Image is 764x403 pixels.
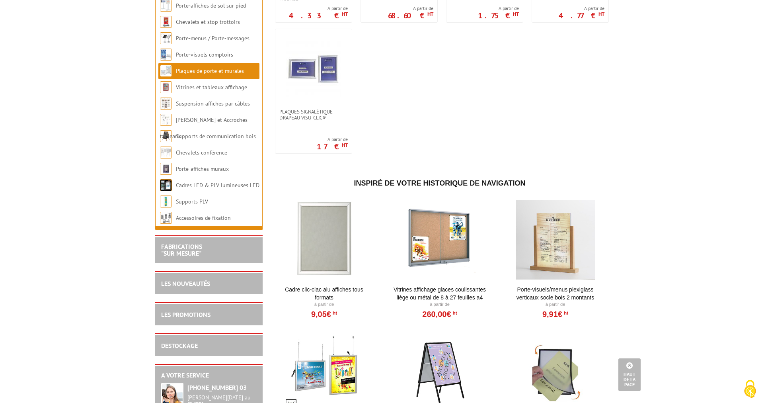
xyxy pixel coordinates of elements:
sup: HT [451,310,457,316]
p: À partir de [391,301,489,308]
sup: HT [427,11,433,18]
span: A partir de [289,5,348,12]
img: Chevalets conférence [160,147,172,158]
a: LES NOUVEAUTÉS [161,280,210,288]
a: 9,91€HT [542,312,568,317]
span: A partir de [559,5,604,12]
sup: HT [342,11,348,18]
img: Plaques de porte et murales [160,65,172,77]
span: A partir de [317,136,348,143]
sup: HT [513,11,519,18]
p: 4.77 € [559,13,604,18]
a: Chevalets et stop trottoirs [176,18,240,25]
a: [PERSON_NAME] et Accroches tableaux [160,116,248,140]
a: Plaques de porte et murales [176,67,244,74]
span: A partir de [478,5,519,12]
a: FABRICATIONS"Sur Mesure" [161,243,202,258]
a: Cadre Clic-Clac Alu affiches tous formats [275,286,373,301]
img: Accessoires de fixation [160,212,172,224]
span: A partir de [388,5,433,12]
a: Haut de la page [618,358,641,391]
a: DESTOCKAGE [161,342,198,350]
sup: HT [331,310,337,316]
sup: HT [342,142,348,149]
a: 9,05€HT [311,312,337,317]
img: Supports PLV [160,196,172,207]
button: Cookies (fenêtre modale) [736,376,764,403]
img: Cadres LED & PLV lumineuses LED [160,179,172,191]
a: LES PROMOTIONS [161,311,210,319]
a: Vitrines et tableaux affichage [176,84,247,91]
p: 4.33 € [289,13,348,18]
sup: HT [598,11,604,18]
a: Supports de communication bois [176,133,256,140]
a: Cadres LED & PLV lumineuses LED [176,182,259,189]
a: Porte-affiches de sol sur pied [176,2,246,9]
a: Plaques Signalétique drapeau Visu-Clic® [275,109,352,121]
img: Chevalets et stop trottoirs [160,16,172,28]
a: Porte-menus / Porte-messages [176,35,249,42]
p: 17 € [317,144,348,149]
img: Cimaises et Accroches tableaux [160,114,172,126]
a: Porte-visuels comptoirs [176,51,233,58]
p: À partir de [506,301,604,308]
a: 260,00€HT [422,312,457,317]
p: À partir de [275,301,373,308]
img: Porte-visuels comptoirs [160,49,172,61]
a: Chevalets conférence [176,149,227,156]
span: Inspiré de votre historique de navigation [354,179,525,187]
span: Plaques Signalétique drapeau Visu-Clic® [279,109,348,121]
a: Supports PLV [176,198,208,205]
p: 1.75 € [478,13,519,18]
img: Cookies (fenêtre modale) [740,379,760,399]
img: Suspension affiches par câbles [160,98,172,110]
h2: A votre service [161,372,257,379]
a: Porte-affiches muraux [176,165,229,172]
a: Porte-Visuels/Menus Plexiglass Verticaux Socle Bois 2 Montants [506,286,604,301]
a: Accessoires de fixation [176,214,231,221]
strong: [PHONE_NUMBER] 03 [187,383,247,391]
a: Vitrines affichage glaces coulissantes liège ou métal de 8 à 27 feuilles A4 [391,286,489,301]
a: Suspension affiches par câbles [176,100,250,107]
p: 68.60 € [388,13,433,18]
img: Porte-menus / Porte-messages [160,32,172,44]
img: Porte-affiches muraux [160,163,172,175]
img: Plaques Signalétique drapeau Visu-Clic® [286,41,341,97]
img: Vitrines et tableaux affichage [160,81,172,93]
sup: HT [562,310,568,316]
